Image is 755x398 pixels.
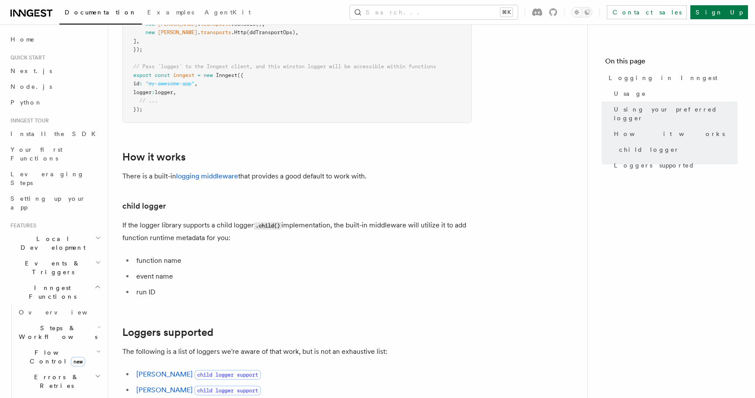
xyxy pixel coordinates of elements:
a: Examples [142,3,199,24]
li: event name [134,270,472,283]
span: Events & Triggers [7,259,95,276]
a: Home [7,31,103,47]
button: Toggle dark mode [571,7,592,17]
span: transports [201,29,231,35]
span: Errors & Retries [15,373,95,390]
span: Usage [614,89,646,98]
span: = [197,72,201,78]
span: Quick start [7,54,45,61]
a: Loggers supported [610,157,738,173]
span: }); [133,46,142,52]
a: AgentKit [199,3,256,24]
a: Leveraging Steps [7,166,103,191]
span: "my-awesome-app" [145,80,194,87]
button: Inngest Functions [7,280,103,304]
span: // Pass `logger` to the Inngest client, and this winston logger will be accessible within functions [133,63,436,70]
span: Logging in Inngest [609,73,717,82]
button: Search...⌘K [350,5,518,19]
span: Examples [147,9,194,16]
span: .Http [231,29,246,35]
p: The following is a list of loggers we're aware of that work, but is not an exhaustive list: [122,346,472,358]
span: Setting up your app [10,195,86,211]
span: logger [155,89,173,95]
span: : [139,80,142,87]
a: Logging in Inngest [605,70,738,86]
a: Overview [15,304,103,320]
a: [PERSON_NAME] [136,386,193,394]
a: child logger [616,142,738,157]
span: . [197,21,201,27]
span: How it works [614,129,725,138]
span: : [152,89,155,95]
span: new [204,72,213,78]
span: Loggers supported [614,161,695,170]
span: , [136,38,139,44]
span: const [155,72,170,78]
a: How it works [122,151,186,163]
span: Documentation [65,9,137,16]
span: AgentKit [204,9,251,16]
a: Python [7,94,103,110]
span: Your first Functions [10,146,62,162]
span: transports [201,21,231,27]
a: Install the SDK [7,126,103,142]
a: logging middleware [176,172,238,180]
p: There is a built-in that provides a good default to work with. [122,170,472,182]
span: // ... [139,98,158,104]
a: Next.js [7,63,103,79]
span: id [133,80,139,87]
span: Local Development [7,234,95,252]
button: Steps & Workflows [15,320,103,345]
a: Documentation [59,3,142,24]
span: Flow Control [15,348,96,366]
span: Inngest tour [7,117,49,124]
span: .Console [231,21,256,27]
a: Node.js [7,79,103,94]
span: , [194,80,197,87]
span: [PERSON_NAME] [158,21,197,27]
span: Features [7,222,36,229]
kbd: ⌘K [500,8,513,17]
span: , [295,29,298,35]
a: Setting up your app [7,191,103,215]
code: .child() [254,222,281,230]
span: ({ [237,72,243,78]
span: Home [10,35,35,44]
span: child logger support [194,386,261,395]
span: ] [133,38,136,44]
span: () [256,21,262,27]
span: Inngest [216,72,237,78]
li: run ID [134,286,472,298]
a: Sign Up [690,5,748,19]
span: inngest [173,72,194,78]
span: new [145,29,155,35]
span: Using your preferred logger [614,105,738,122]
a: [PERSON_NAME] [136,370,193,378]
a: Loggers supported [122,326,213,339]
span: [PERSON_NAME] [158,29,197,35]
a: Using your preferred logger [610,101,738,126]
a: Contact sales [607,5,687,19]
a: Usage [610,86,738,101]
span: Inngest Functions [7,283,94,301]
span: Install the SDK [10,130,101,137]
span: , [262,21,265,27]
p: If the logger library supports a child logger implementation, the built-in middleware will utiliz... [122,219,472,244]
span: new [145,21,155,27]
span: Overview [19,309,109,316]
span: child logger [619,145,679,154]
span: Python [10,99,42,106]
a: Your first Functions [7,142,103,166]
span: Steps & Workflows [15,324,97,341]
li: function name [134,255,472,267]
button: Local Development [7,231,103,255]
span: Leveraging Steps [10,171,84,186]
button: Flow Controlnew [15,345,103,369]
span: . [197,29,201,35]
span: Node.js [10,83,52,90]
span: }); [133,106,142,112]
h4: On this page [605,56,738,70]
a: How it works [610,126,738,142]
span: logger [133,89,152,95]
a: child logger [122,200,166,212]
